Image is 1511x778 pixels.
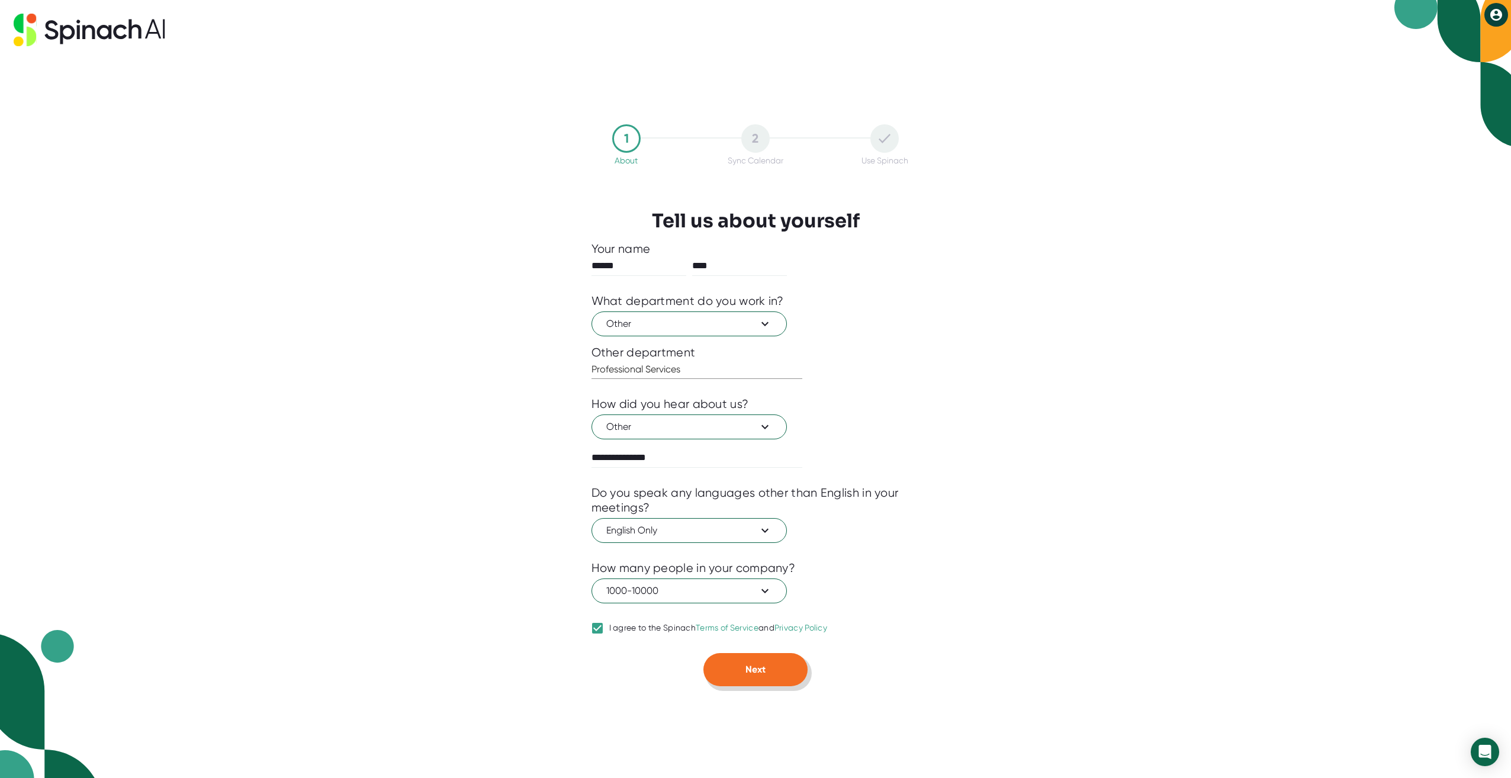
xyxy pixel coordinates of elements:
[1471,738,1499,766] div: Open Intercom Messenger
[591,486,920,515] div: Do you speak any languages other than English in your meetings?
[606,584,772,598] span: 1000-10000
[696,623,758,632] a: Terms of Service
[591,578,787,603] button: 1000-10000
[612,124,641,153] div: 1
[591,242,920,256] div: Your name
[591,311,787,336] button: Other
[591,397,749,411] div: How did you hear about us?
[615,156,638,165] div: About
[606,317,772,331] span: Other
[591,414,787,439] button: Other
[861,156,908,165] div: Use Spinach
[591,561,796,576] div: How many people in your company?
[652,210,860,232] h3: Tell us about yourself
[703,653,808,686] button: Next
[745,664,766,675] span: Next
[609,623,828,634] div: I agree to the Spinach and
[774,623,827,632] a: Privacy Policy
[591,518,787,543] button: English Only
[606,523,772,538] span: English Only
[591,345,920,360] div: Other department
[606,420,772,434] span: Other
[591,294,784,308] div: What department do you work in?
[741,124,770,153] div: 2
[728,156,783,165] div: Sync Calendar
[591,360,802,379] input: What department?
